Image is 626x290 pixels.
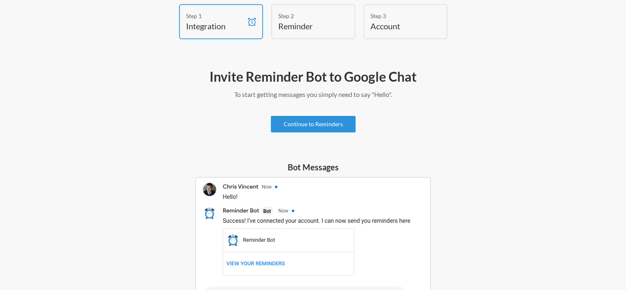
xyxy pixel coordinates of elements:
h4: Account [370,20,428,32]
a: Continue to Reminders [271,116,356,132]
h5: Bot Messages [195,161,431,173]
h4: Reminder [278,20,336,32]
div: Step 3 [370,12,428,20]
h4: Integration [186,20,244,32]
div: Step 2 [278,12,336,20]
div: Step 1 [186,12,244,20]
p: To start getting messages you simply need to say "Hello". [74,90,552,99]
h2: Invite Reminder Bot to Google Chat [74,68,552,85]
